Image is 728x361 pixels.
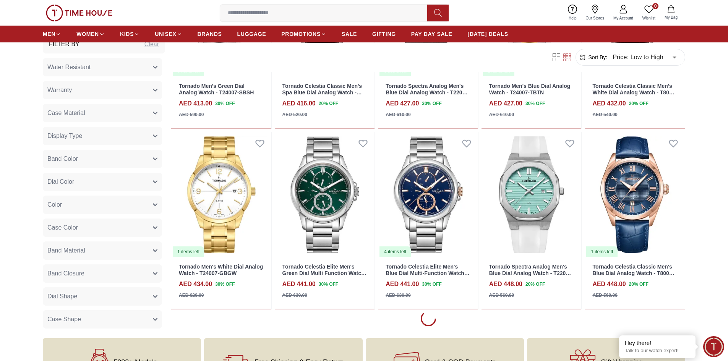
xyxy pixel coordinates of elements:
[372,30,396,38] span: GIFTING
[47,108,85,118] span: Case Material
[179,280,212,289] h4: AED 434.00
[525,100,545,107] span: 30 % OFF
[282,280,316,289] h4: AED 441.00
[198,27,222,41] a: BRANDS
[47,131,82,141] span: Display Type
[629,281,649,288] span: 20 % OFF
[662,15,681,20] span: My Bag
[179,111,204,118] div: AED 590.00
[155,27,182,41] a: UNISEX
[386,99,419,108] h4: AED 427.00
[564,3,581,23] a: Help
[660,4,682,22] button: My Bag
[43,127,162,145] button: Display Type
[282,264,366,283] a: Tornado Celestia Elite Men's Green Dial Multi Function Watch - T6107-SBSH
[281,30,321,38] span: PROMOTIONS
[378,132,478,258] img: Tornado Celestia Elite Men's Blue Dial Multi-Function Watch - T6107-SBSL
[47,177,74,186] span: Dial Color
[372,27,396,41] a: GIFTING
[489,111,514,118] div: AED 610.00
[489,292,514,299] div: AED 560.00
[386,292,410,299] div: AED 630.00
[652,3,658,9] span: 0
[386,264,470,283] a: Tornado Celestia Elite Men's Blue Dial Multi-Function Watch - T6107-SBSL
[179,99,212,108] h4: AED 413.00
[386,111,410,118] div: AED 610.00
[379,246,411,257] div: 4 items left
[43,150,162,168] button: Band Color
[281,27,326,41] a: PROMOTIONS
[489,99,522,108] h4: AED 427.00
[282,292,307,299] div: AED 630.00
[43,104,162,122] button: Case Material
[179,292,204,299] div: AED 620.00
[43,173,162,191] button: Dial Color
[179,264,263,276] a: Tornado Men's White Dial Analog Watch - T24007-GBGW
[587,53,607,61] span: Sort By:
[171,132,271,258] img: Tornado Men's White Dial Analog Watch - T24007-GBGW
[47,292,77,301] span: Dial Shape
[43,58,162,76] button: Water Resistant
[47,223,78,232] span: Case Color
[386,280,419,289] h4: AED 441.00
[319,281,338,288] span: 30 % OFF
[482,132,582,258] img: Tornado Spectra Analog Men's Blue Dial Analog Watch - T22002-SSWL
[43,81,162,99] button: Warranty
[43,27,61,41] a: MEN
[43,196,162,214] button: Color
[47,63,91,72] span: Water Resistant
[76,27,105,41] a: WOMEN
[625,339,690,347] div: Hey there!
[468,27,508,41] a: [DATE] DEALS
[179,83,254,96] a: Tornado Men's Green Dial Analog Watch - T24007-SBSH
[198,30,222,38] span: BRANDS
[592,99,626,108] h4: AED 432.00
[155,30,176,38] span: UNISEX
[237,27,266,41] a: LUGGAGE
[171,132,271,258] a: Tornado Men's White Dial Analog Watch - T24007-GBGW1 items left
[610,15,636,21] span: My Account
[411,27,452,41] a: PAY DAY SALE
[282,99,316,108] h4: AED 416.00
[43,219,162,237] button: Case Color
[342,27,357,41] a: SALE
[342,30,357,38] span: SALE
[173,246,204,257] div: 1 items left
[585,132,685,258] a: Tornado Celestia Classic Men's Blue Dial Analog Watch - T8007-RLNN1 items left
[282,83,362,102] a: Tornado Celestia Classic Men's Spa Blue Dial Analog Watch - T8007-SLBL
[47,154,78,164] span: Band Color
[215,100,235,107] span: 30 % OFF
[638,3,660,23] a: 0Wishlist
[47,269,84,278] span: Band Closure
[319,100,338,107] span: 20 % OFF
[585,132,685,258] img: Tornado Celestia Classic Men's Blue Dial Analog Watch - T8007-RLNN
[237,30,266,38] span: LUGGAGE
[579,53,607,61] button: Sort By:
[49,40,79,49] h3: Filter By
[282,111,307,118] div: AED 520.00
[43,310,162,329] button: Case Shape
[607,47,682,68] div: Price: Low to High
[411,30,452,38] span: PAY DAY SALE
[586,246,618,257] div: 1 items left
[592,280,626,289] h4: AED 448.00
[422,100,441,107] span: 30 % OFF
[489,280,522,289] h4: AED 448.00
[47,246,85,255] span: Band Material
[43,30,55,38] span: MEN
[43,241,162,260] button: Band Material
[43,287,162,306] button: Dial Shape
[422,281,441,288] span: 30 % OFF
[275,132,375,258] img: Tornado Celestia Elite Men's Green Dial Multi Function Watch - T6107-SBSH
[581,3,609,23] a: Our Stores
[76,30,99,38] span: WOMEN
[120,27,139,41] a: KIDS
[47,86,72,95] span: Warranty
[468,30,508,38] span: [DATE] DEALS
[43,264,162,283] button: Band Closure
[583,15,607,21] span: Our Stores
[378,132,478,258] a: Tornado Celestia Elite Men's Blue Dial Multi-Function Watch - T6107-SBSL4 items left
[629,100,649,107] span: 20 % OFF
